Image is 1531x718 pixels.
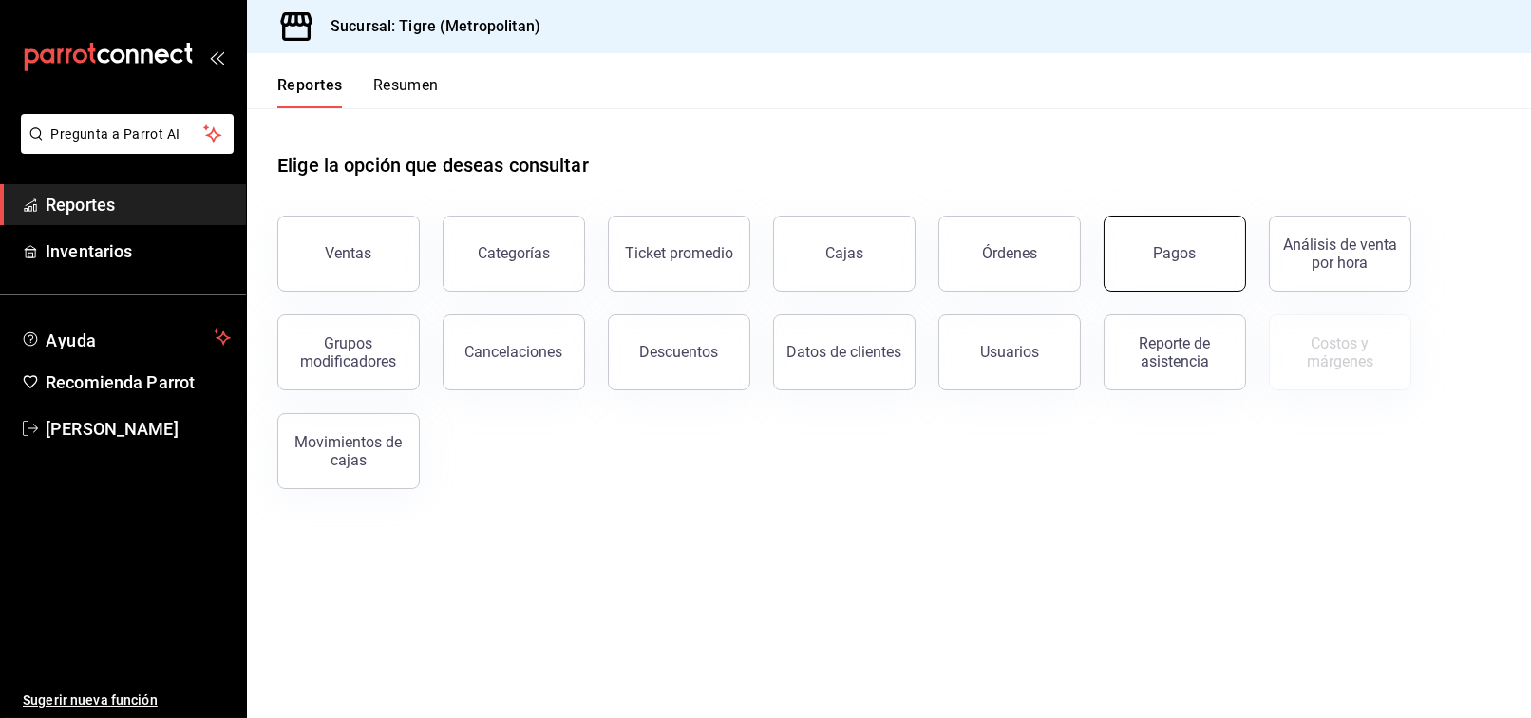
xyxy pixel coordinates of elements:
[46,326,206,349] span: Ayuda
[326,244,372,262] div: Ventas
[277,151,589,179] h1: Elige la opción que deseas consultar
[478,244,550,262] div: Categorías
[209,49,224,65] button: open_drawer_menu
[1281,334,1399,370] div: Costos y márgenes
[1154,244,1197,262] div: Pagos
[277,413,420,489] button: Movimientos de cajas
[773,314,916,390] button: Datos de clientes
[625,244,733,262] div: Ticket promedio
[982,244,1037,262] div: Órdenes
[277,76,343,108] button: Reportes
[315,15,540,38] h3: Sucursal: Tigre (Metropolitan)
[1269,216,1411,292] button: Análisis de venta por hora
[46,192,231,217] span: Reportes
[938,216,1081,292] button: Órdenes
[277,216,420,292] button: Ventas
[13,138,234,158] a: Pregunta a Parrot AI
[1116,334,1234,370] div: Reporte de asistencia
[443,314,585,390] button: Cancelaciones
[608,216,750,292] button: Ticket promedio
[46,238,231,264] span: Inventarios
[773,216,916,292] a: Cajas
[640,343,719,361] div: Descuentos
[373,76,439,108] button: Resumen
[21,114,234,154] button: Pregunta a Parrot AI
[1281,236,1399,272] div: Análisis de venta por hora
[46,416,231,442] span: [PERSON_NAME]
[980,343,1039,361] div: Usuarios
[1269,314,1411,390] button: Contrata inventarios para ver este reporte
[465,343,563,361] div: Cancelaciones
[443,216,585,292] button: Categorías
[277,76,439,108] div: navigation tabs
[46,369,231,395] span: Recomienda Parrot
[277,314,420,390] button: Grupos modificadores
[51,124,204,144] span: Pregunta a Parrot AI
[608,314,750,390] button: Descuentos
[1104,216,1246,292] button: Pagos
[825,242,864,265] div: Cajas
[787,343,902,361] div: Datos de clientes
[290,433,407,469] div: Movimientos de cajas
[938,314,1081,390] button: Usuarios
[23,690,231,710] span: Sugerir nueva función
[290,334,407,370] div: Grupos modificadores
[1104,314,1246,390] button: Reporte de asistencia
